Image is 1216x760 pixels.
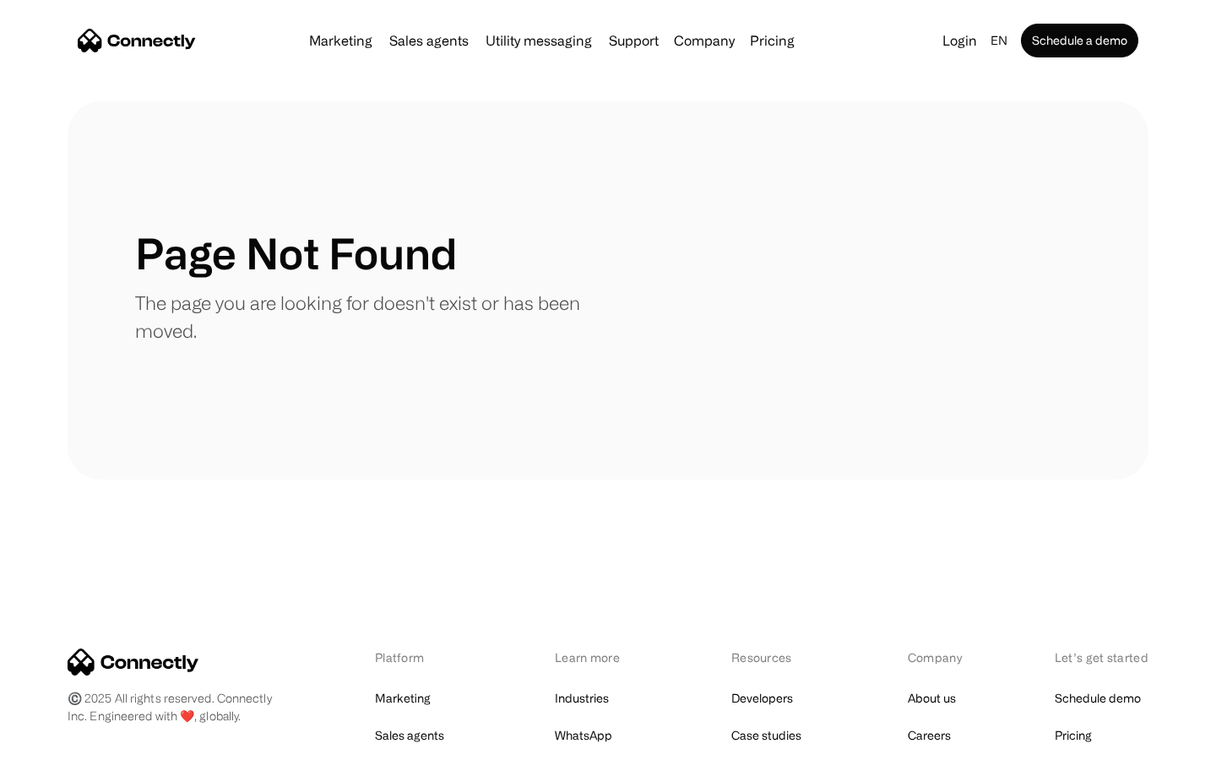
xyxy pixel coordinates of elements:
[135,228,457,279] h1: Page Not Found
[135,289,608,345] p: The page you are looking for doesn't exist or has been moved.
[375,687,431,710] a: Marketing
[479,34,599,47] a: Utility messaging
[908,724,951,747] a: Careers
[555,649,643,666] div: Learn more
[674,29,735,52] div: Company
[375,724,444,747] a: Sales agents
[17,729,101,754] aside: Language selected: English
[555,724,612,747] a: WhatsApp
[908,649,967,666] div: Company
[375,649,467,666] div: Platform
[302,34,379,47] a: Marketing
[1021,24,1138,57] a: Schedule a demo
[1055,649,1148,666] div: Let’s get started
[383,34,475,47] a: Sales agents
[1055,724,1092,747] a: Pricing
[731,687,793,710] a: Developers
[991,29,1007,52] div: en
[908,687,956,710] a: About us
[743,34,801,47] a: Pricing
[34,730,101,754] ul: Language list
[731,724,801,747] a: Case studies
[936,29,984,52] a: Login
[555,687,609,710] a: Industries
[1055,687,1141,710] a: Schedule demo
[602,34,665,47] a: Support
[731,649,820,666] div: Resources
